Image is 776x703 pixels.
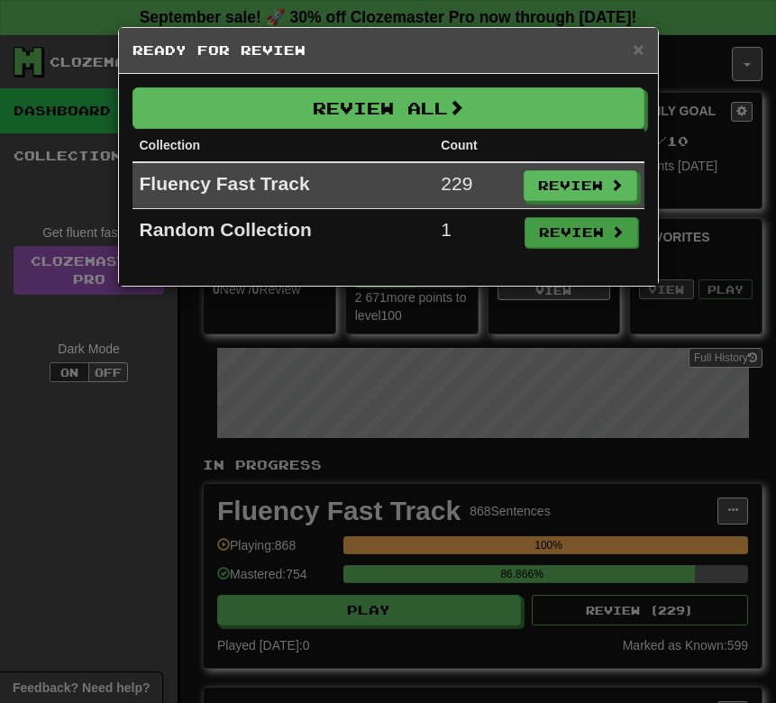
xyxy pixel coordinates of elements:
[524,170,637,201] button: Review
[525,217,638,248] button: Review
[633,40,644,59] button: Close
[132,209,434,255] td: Random Collection
[132,129,434,162] th: Collection
[132,162,434,209] td: Fluency Fast Track
[132,87,644,129] button: Review All
[434,162,516,209] td: 229
[434,129,516,162] th: Count
[132,41,644,59] h5: Ready for Review
[633,39,644,59] span: ×
[434,209,516,255] td: 1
